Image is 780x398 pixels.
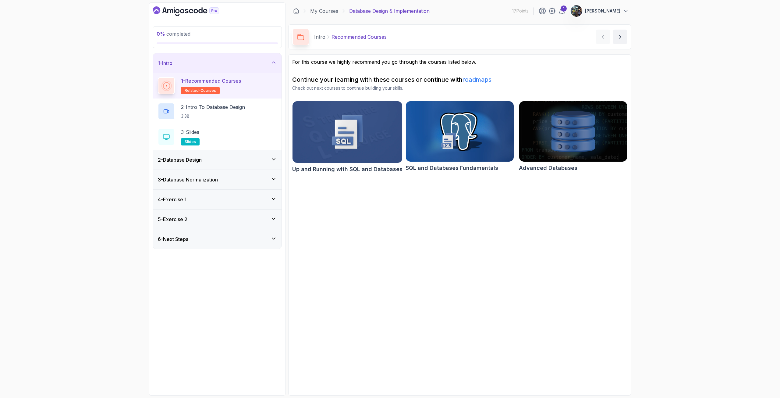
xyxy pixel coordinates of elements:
[292,101,402,174] a: Up and Running with SQL and Databases cardUp and Running with SQL and Databases
[406,101,514,172] a: SQL and Databases Fundamentals cardSQL and Databases Fundamentals
[158,176,218,183] h3: 3 - Database Normalization
[292,75,627,84] h2: Continue your learning with these courses or continue with
[293,8,299,14] a: Dashboard
[519,101,627,172] a: Advanced Databases cardAdvanced Databases
[185,88,216,93] span: related-courses
[512,8,529,14] p: 17 Points
[292,101,402,163] img: Up and Running with SQL and Databases card
[310,7,338,15] a: My Courses
[158,77,277,94] button: 1-Recommended Coursesrelated-courses
[292,85,627,91] p: Check out next courses to continue building your skills.
[585,8,620,14] p: [PERSON_NAME]
[406,101,514,162] img: SQL and Databases Fundamentals card
[153,53,282,73] button: 1-Intro
[181,113,245,119] p: 3:38
[331,33,387,41] p: Recommended Courses
[463,76,491,83] a: roadmaps
[613,30,627,44] button: next content
[314,33,325,41] p: Intro
[185,139,196,144] span: slides
[153,6,233,16] a: Dashboard
[153,210,282,229] button: 5-Exercise 2
[157,31,165,37] span: 0 %
[158,128,277,145] button: 3-Slidesslides
[153,170,282,189] button: 3-Database Normalization
[292,165,402,174] h2: Up and Running with SQL and Databases
[158,156,202,163] h3: 2 - Database Design
[349,7,430,15] p: Database Design & Implementation
[406,164,498,172] h2: SQL and Databases Fundamentals
[158,59,172,67] h3: 1 - Intro
[292,58,627,66] p: For this course we highly recommend you go through the courses listed below.
[519,164,577,172] h2: Advanced Databases
[571,5,582,17] img: user profile image
[181,103,245,111] p: 2 - Intro To Database Design
[158,196,186,203] h3: 4 - Exercise 1
[181,128,199,136] p: 3 - Slides
[596,30,610,44] button: previous content
[181,77,241,84] p: 1 - Recommended Courses
[519,101,627,162] img: Advanced Databases card
[158,235,188,243] h3: 6 - Next Steps
[153,229,282,249] button: 6-Next Steps
[570,5,629,17] button: user profile image[PERSON_NAME]
[558,7,565,15] a: 1
[153,190,282,209] button: 4-Exercise 1
[157,31,190,37] span: completed
[153,150,282,170] button: 2-Database Design
[561,5,567,12] div: 1
[158,103,277,120] button: 2-Intro To Database Design3:38
[158,216,187,223] h3: 5 - Exercise 2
